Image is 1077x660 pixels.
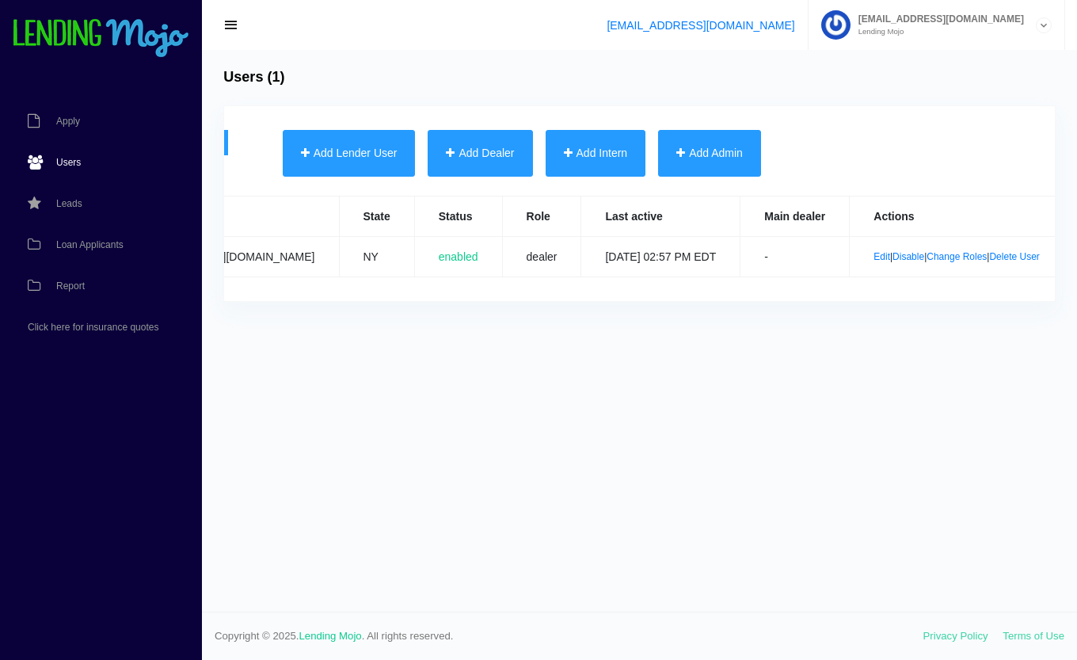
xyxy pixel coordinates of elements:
[12,19,190,59] img: logo-small.png
[339,196,414,237] th: State
[851,28,1024,36] small: Lending Mojo
[428,130,532,177] button: Add Dealer
[56,158,81,167] span: Users
[927,251,987,262] a: Change Roles
[658,130,761,177] button: Add Admin
[28,322,158,332] span: Click here for insurance quotes
[502,196,581,237] th: Role
[56,240,124,250] span: Loan Applicants
[502,237,581,277] td: dealer
[740,196,850,237] th: Main dealer
[439,250,478,263] span: enabled
[546,130,646,177] button: Add Intern
[873,251,890,262] a: Edit
[299,630,362,642] a: Lending Mojo
[851,14,1024,24] span: [EMAIL_ADDRESS][DOMAIN_NAME]
[1003,630,1064,642] a: Terms of Use
[989,251,1039,262] a: Delete User
[56,116,80,126] span: Apply
[923,630,988,642] a: Privacy Policy
[740,237,850,277] td: -
[56,199,82,208] span: Leads
[607,19,794,32] a: [EMAIL_ADDRESS][DOMAIN_NAME]
[850,196,1064,237] th: Actions
[821,10,851,40] img: Profile image
[223,69,284,86] h4: Users (1)
[414,196,502,237] th: Status
[215,628,923,644] span: Copyright © 2025. . All rights reserved.
[339,237,414,277] td: NY
[581,237,740,277] td: [DATE] 02:57 PM EDT
[581,196,740,237] th: Last active
[56,281,85,291] span: Report
[850,237,1064,277] td: | | |
[283,130,416,177] button: Add Lender User
[892,251,924,262] a: Disable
